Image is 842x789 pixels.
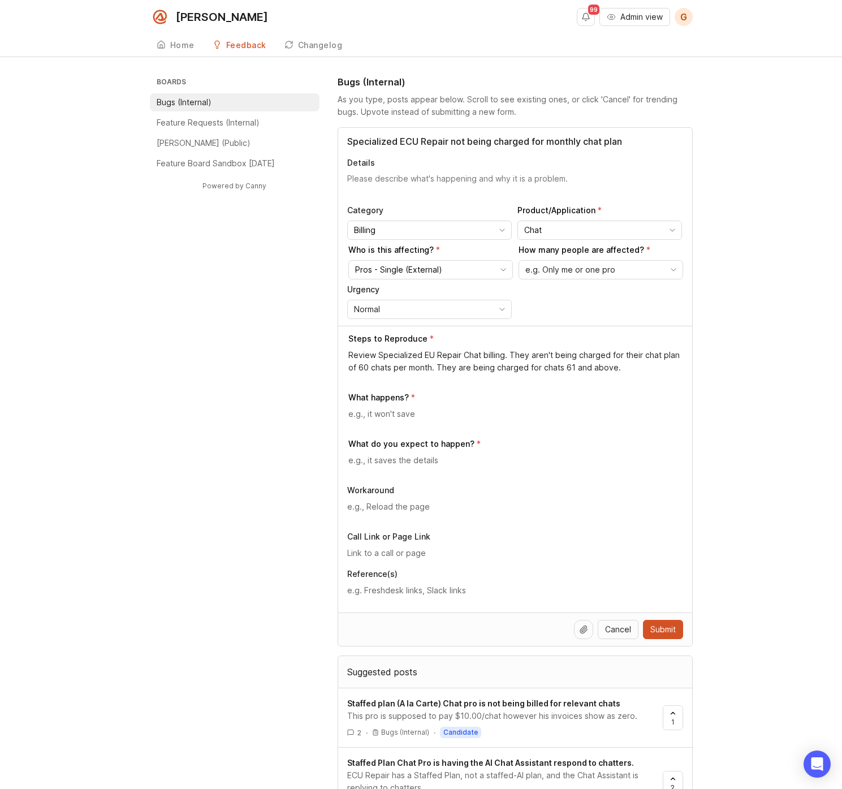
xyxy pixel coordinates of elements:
input: Title [347,135,683,148]
button: Submit [643,620,683,639]
div: toggle menu [517,221,682,240]
input: Chat [524,224,662,236]
input: Link to a call or page [347,547,683,559]
p: Bugs (Internal) [381,728,429,737]
svg: toggle icon [493,305,511,314]
div: Home [170,41,195,49]
button: 1 [663,705,683,730]
a: [PERSON_NAME] (Public) [150,134,319,152]
div: [PERSON_NAME] [176,11,268,23]
div: Changelog [298,41,343,49]
div: toggle menu [519,260,683,279]
p: Feature Board Sandbox [DATE] [157,158,275,169]
button: G [675,8,693,26]
button: Admin view [599,8,670,26]
p: Workaround [347,485,683,496]
span: Admin view [620,11,663,23]
img: Smith.ai logo [150,7,170,27]
input: Billing [354,224,492,236]
span: G [680,10,687,24]
p: Bugs (Internal) [157,97,211,108]
p: Steps to Reproduce [348,333,428,344]
p: [PERSON_NAME] (Public) [157,137,251,149]
input: Pros - Single (External) [355,264,493,276]
textarea: Details [347,173,683,196]
a: Feature Board Sandbox [DATE] [150,154,319,173]
textarea: Review Specialized EU Repair Chat billing. They aren't being charged for their chat plan of 60 ch... [348,349,683,374]
svg: toggle icon [493,226,511,235]
p: Product/Application [517,205,682,216]
p: candidate [443,728,478,737]
span: Staffed Plan Chat Pro is having the AI Chat Assistant respond to chatters. [347,758,634,768]
div: This pro is supposed to pay $10.00/chat however his invoices show as zero. [347,710,654,722]
span: Cancel [605,624,631,635]
span: Normal [354,303,380,316]
a: Feedback [206,34,273,57]
span: Staffed plan (A la Carte) Chat pro is not being billed for relevant chats [347,699,620,708]
p: Category [347,205,512,216]
div: Open Intercom Messenger [804,751,831,778]
p: Reference(s) [347,568,683,580]
div: · [366,728,368,738]
a: Powered by Canny [201,179,268,192]
a: Staffed plan (A la Carte) Chat pro is not being billed for relevant chatsThis pro is supposed to ... [347,697,663,738]
p: Feature Requests (Internal) [157,117,260,128]
a: Feature Requests (Internal) [150,114,319,132]
span: Submit [650,624,676,635]
div: Suggested posts [338,656,692,688]
div: · [434,728,435,738]
span: 1 [671,717,675,727]
h1: Bugs (Internal) [338,75,405,89]
div: Feedback [226,41,266,49]
div: toggle menu [348,260,513,279]
p: What do you expect to happen? [348,438,474,450]
button: Notifications [577,8,595,26]
p: How many people are affected? [519,244,683,256]
svg: toggle icon [494,265,512,274]
p: Who is this affecting? [348,244,513,256]
div: toggle menu [347,221,512,240]
a: Home [150,34,201,57]
a: Changelog [278,34,349,57]
p: Details [347,157,683,169]
div: As you type, posts appear below. Scroll to see existing ones, or click 'Cancel' for trending bugs... [338,93,693,118]
p: Call Link or Page Link [347,531,683,542]
p: Urgency [347,284,512,295]
span: e.g. Only me or one pro [525,264,615,276]
svg: toggle icon [664,265,683,274]
a: Bugs (Internal) [150,93,319,111]
span: 99 [588,5,599,15]
button: Cancel [598,620,638,639]
div: toggle menu [347,300,512,319]
h3: Boards [154,75,319,91]
p: What happens? [348,392,409,403]
svg: toggle icon [663,226,681,235]
span: 2 [357,728,361,738]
